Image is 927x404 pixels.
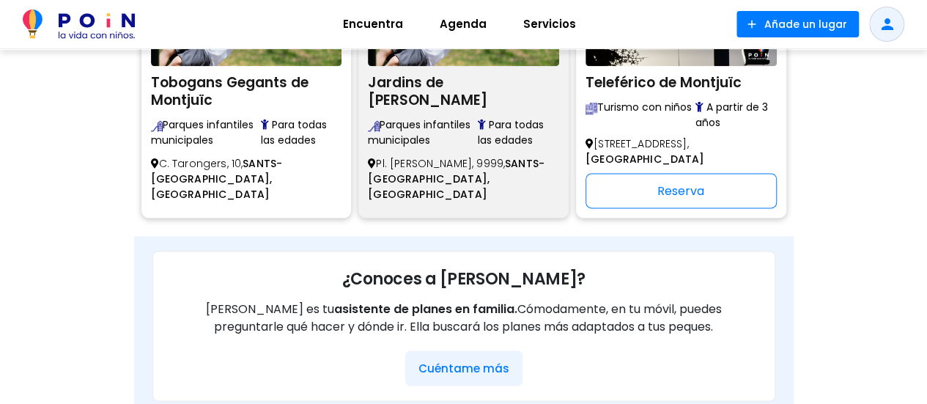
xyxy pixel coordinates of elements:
[586,70,777,92] h2: Teleférico de Montjuïc
[22,45,169,58] a: Tobogans Gegants de Montjuïc
[517,12,583,36] span: Servicios
[433,12,493,36] span: Agenda
[586,131,777,173] p: [STREET_ADDRESS],
[23,10,135,39] img: POiN
[22,59,166,71] a: Jardins de [PERSON_NAME]
[151,150,342,208] p: C. Tarongers, 10,
[421,7,505,42] a: Agenda
[6,6,214,19] div: Outline
[151,117,261,148] span: Parques infantiles municipales
[22,19,79,32] a: Back to Top
[368,156,544,202] span: SANTS-[GEOGRAPHIC_DATA], [GEOGRAPHIC_DATA]
[586,152,705,166] span: [GEOGRAPHIC_DATA]
[22,32,108,45] a: Te puede interesar
[334,301,517,317] span: asistente de planes en familia.
[368,117,478,148] span: Parques infantiles municipales
[171,301,756,336] p: [PERSON_NAME] es tu Cómodamente, en tu móvil, puedes preguntarle qué hacer y dónde ir. Ella busca...
[151,120,163,132] img: Encuentra los mejores parques infantiles públicos para disfrutar al aire libre con niños. Más de ...
[368,150,559,208] p: Pl. [PERSON_NAME], 9999,
[368,120,380,132] img: Encuentra los mejores parques infantiles públicos para disfrutar al aire libre con niños. Más de ...
[22,72,129,84] a: Teleférico de Montjuïc
[336,12,410,36] span: Encuentra
[151,156,283,202] span: SANTS-[GEOGRAPHIC_DATA], [GEOGRAPHIC_DATA]
[325,7,421,42] a: Encuentra
[736,11,859,37] button: Añade un lugar
[586,173,777,208] div: Reserva
[368,70,559,109] h2: Jardins de [PERSON_NAME]
[405,350,522,386] button: Cuéntame más
[478,117,559,148] span: Para todas las edades
[22,85,177,98] a: ¿Conoces a [PERSON_NAME]?
[171,270,756,289] h3: ¿Conoces a [PERSON_NAME]?
[151,70,342,109] h2: Tobogans Gegants de Montjuïc
[586,103,597,114] img: Explora atracciones turísticas perfectas para visitar con niños: accesibles, entretenidas y segur...
[695,100,777,131] span: A partir de 3 años
[505,7,594,42] a: Servicios
[586,100,695,131] span: Turismo con niños
[261,117,342,148] span: Para todas las edades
